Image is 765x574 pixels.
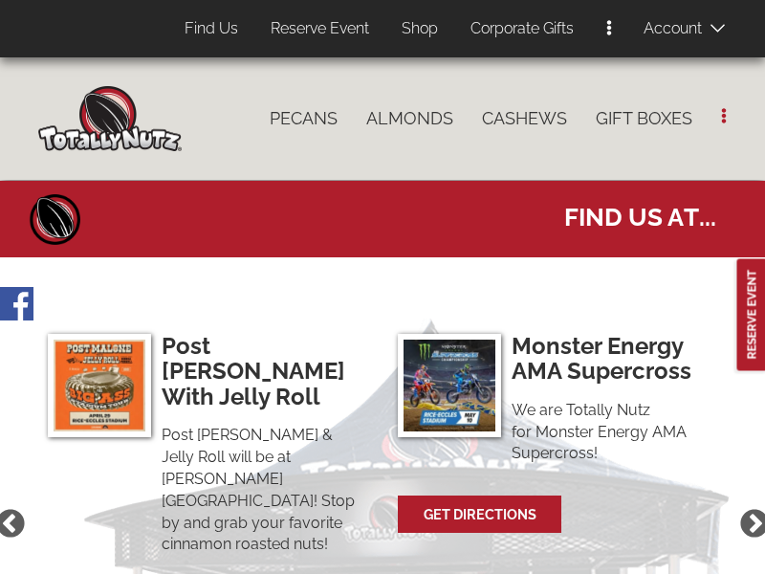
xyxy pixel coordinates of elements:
a: Cashews [468,99,581,139]
a: Corporate Gifts [456,11,588,48]
img: Monster Energy AMA Supercross [398,334,501,437]
a: Shop [387,11,452,48]
p: We are Totally Nutz for Monster Energy AMA Supercross! [512,400,708,466]
a: Find Us [170,11,252,48]
a: Almonds [352,99,468,139]
p: Post [PERSON_NAME] & Jelly Roll will be at [PERSON_NAME][GEOGRAPHIC_DATA]! Stop by and grab your ... [162,425,358,556]
img: Home [38,86,182,151]
a: Reserve Event [256,11,383,48]
a: Get Directions [400,497,559,531]
a: Post Malone & Jelly RollPost [PERSON_NAME] With Jelly RollPost [PERSON_NAME] & Jelly Roll will be... [48,334,361,556]
h3: Post [PERSON_NAME] With Jelly Roll [162,334,358,409]
a: Monster Energy AMA Supercross Monster Energy AMA SupercrossWe are Totally Nutz for Monster Energy... [398,334,710,465]
span: Find us at... [564,193,716,234]
a: Pecans [255,99,352,139]
a: Gift Boxes [581,99,707,139]
img: Post Malone & Jelly Roll [48,334,151,437]
a: Home [27,190,84,248]
h3: Monster Energy AMA Supercross [512,334,708,385]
